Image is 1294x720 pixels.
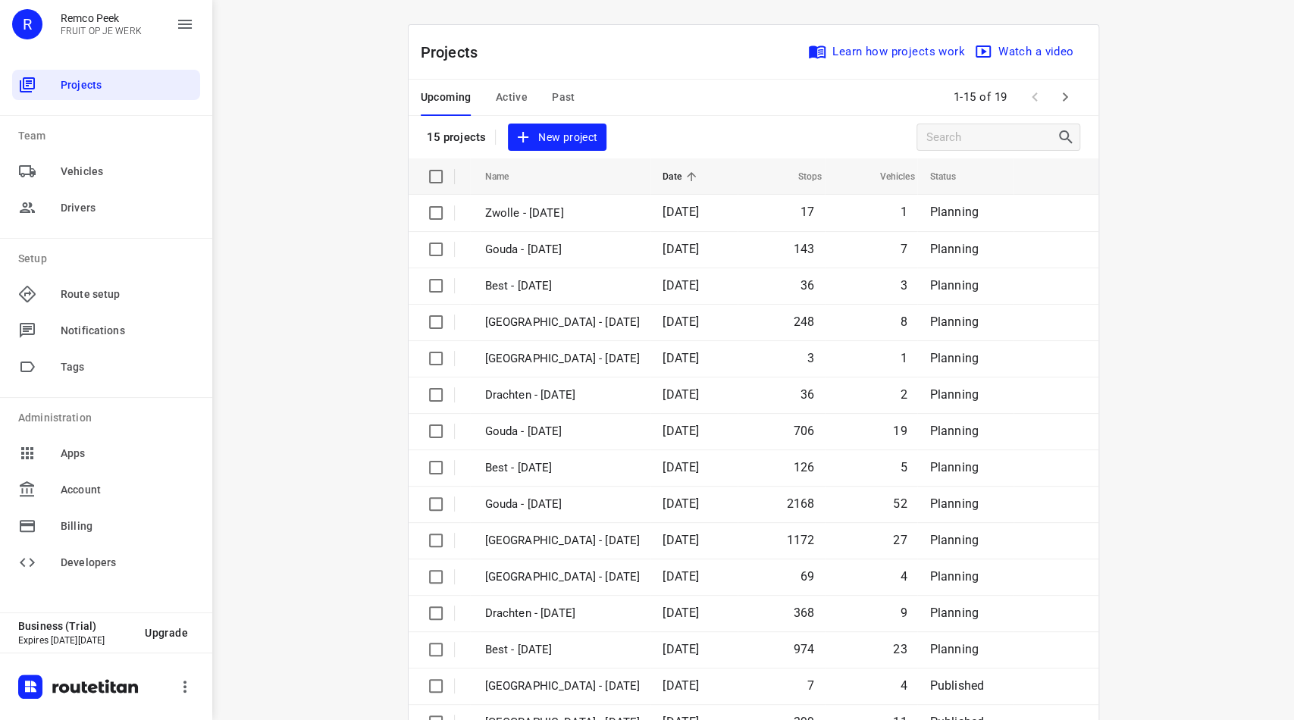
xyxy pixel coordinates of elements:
div: Projects [12,70,200,100]
span: 5 [900,460,907,474]
p: Antwerpen - Tuesday [485,678,641,695]
span: 1 [900,351,907,365]
span: Projects [61,77,194,93]
span: 2168 [787,496,815,511]
span: [DATE] [663,315,699,329]
span: 1-15 of 19 [948,81,1014,114]
span: 368 [794,606,815,620]
button: New project [508,124,606,152]
span: Drivers [61,200,194,216]
span: Tags [61,359,194,375]
span: Route setup [61,286,194,302]
span: Planning [929,424,978,438]
span: Planning [929,606,978,620]
p: Business (Trial) [18,620,133,632]
span: 143 [794,242,815,256]
span: 2 [900,387,907,402]
span: [DATE] [663,533,699,547]
span: 4 [900,569,907,584]
p: FRUIT OP JE WERK [61,26,142,36]
span: Status [929,167,976,186]
span: 7 [807,678,814,693]
span: Date [663,167,701,186]
span: Planning [929,278,978,293]
span: Apps [61,446,194,462]
span: Stops [779,167,822,186]
p: Best - Thursday [485,459,641,477]
span: Active [496,88,528,107]
span: 27 [893,533,907,547]
span: [DATE] [663,242,699,256]
div: Developers [12,547,200,578]
span: Vehicles [61,164,194,180]
span: 7 [900,242,907,256]
span: Planning [929,351,978,365]
span: Planning [929,242,978,256]
span: 3 [900,278,907,293]
span: [DATE] [663,642,699,656]
span: Past [552,88,575,107]
div: Search [1057,128,1079,146]
span: 17 [801,205,814,219]
p: Best - Wednesday [485,641,641,659]
div: Notifications [12,315,200,346]
span: 126 [794,460,815,474]
span: Billing [61,518,194,534]
span: [DATE] [663,606,699,620]
p: Remco Peek [61,12,142,24]
span: [DATE] [663,569,699,584]
span: Planning [929,387,978,402]
span: Next Page [1050,82,1080,112]
span: Account [61,482,194,498]
span: Upcoming [421,88,472,107]
p: Antwerpen - Thursday [485,350,641,368]
span: [DATE] [663,351,699,365]
button: Upgrade [133,619,200,646]
p: Antwerpen - Wednesday [485,568,641,586]
span: Planning [929,533,978,547]
p: Gouda - Friday [485,241,641,258]
p: Drachten - Thursday [485,387,641,404]
span: Notifications [61,323,194,339]
span: [DATE] [663,678,699,693]
span: Previous Page [1020,82,1050,112]
span: Planning [929,315,978,329]
span: Planning [929,642,978,656]
span: [DATE] [663,460,699,474]
p: Zwolle - Wednesday [485,532,641,549]
p: Projects [421,41,490,64]
span: Name [485,167,529,186]
span: 1 [900,205,907,219]
div: Vehicles [12,156,200,186]
p: Setup [18,251,200,267]
span: [DATE] [663,496,699,511]
span: [DATE] [663,424,699,438]
span: Planning [929,569,978,584]
p: Drachten - Wednesday [485,605,641,622]
span: 248 [794,315,815,329]
div: Billing [12,511,200,541]
span: 8 [900,315,907,329]
input: Search projects [926,126,1057,149]
p: Administration [18,410,200,426]
div: Route setup [12,279,200,309]
div: Account [12,474,200,505]
span: 36 [801,387,814,402]
p: Gouda - Wednesday [485,496,641,513]
span: 69 [801,569,814,584]
span: Vehicles [860,167,914,186]
span: 3 [807,351,814,365]
p: Team [18,128,200,144]
span: 23 [893,642,907,656]
span: Planning [929,205,978,219]
span: 706 [794,424,815,438]
div: Apps [12,438,200,468]
span: Upgrade [145,627,188,639]
p: 15 projects [427,130,487,144]
span: 974 [794,642,815,656]
span: 4 [900,678,907,693]
p: Expires [DATE][DATE] [18,635,133,646]
span: 52 [893,496,907,511]
span: 19 [893,424,907,438]
p: Zwolle - Friday [485,205,641,222]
